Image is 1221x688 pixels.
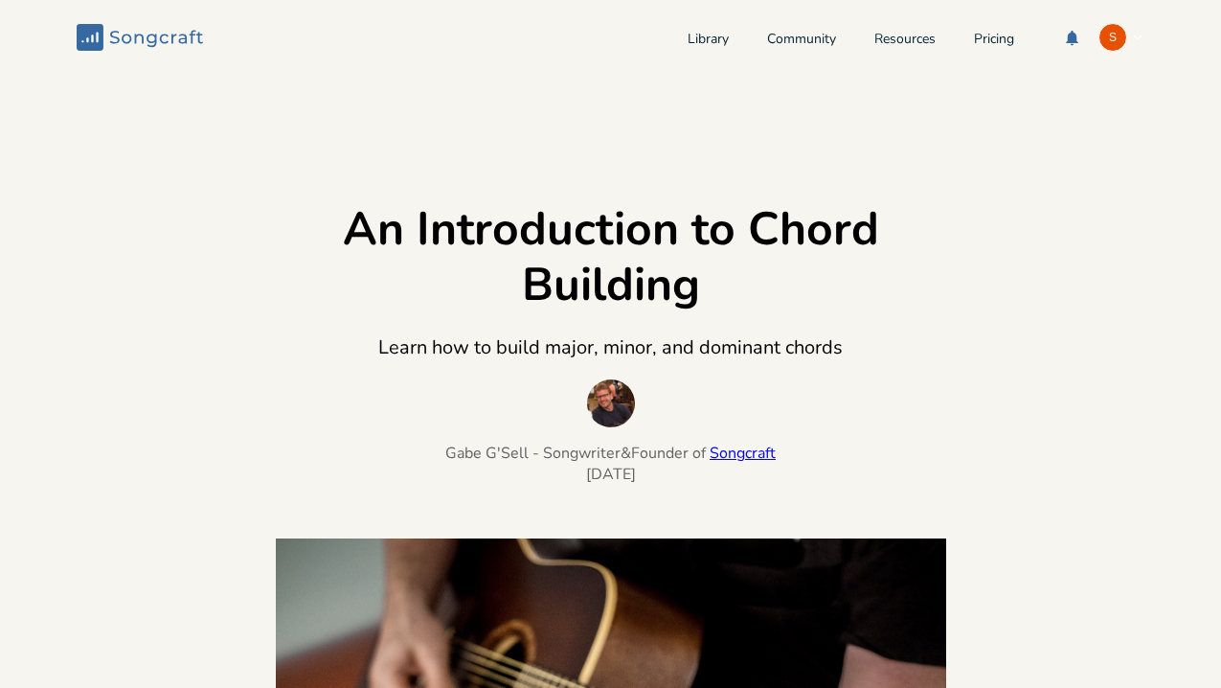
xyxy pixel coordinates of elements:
[587,379,635,427] img: Gabe G'Sell
[1098,23,1144,52] button: S
[276,201,946,312] h1: An Introduction to Chord Building
[710,443,776,464] a: Songcraft
[688,33,729,49] a: Library
[767,33,836,49] a: Community
[445,443,776,464] span: Gabe G'Sell - Songwriter & Founder of
[874,33,936,49] a: Resources
[974,33,1014,49] a: Pricing
[324,335,898,360] h3: Learn how to build major, minor, and dominant chords
[1098,23,1127,52] div: Spike Lancaster + Ernie Whalley
[586,464,636,485] div: [DATE]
